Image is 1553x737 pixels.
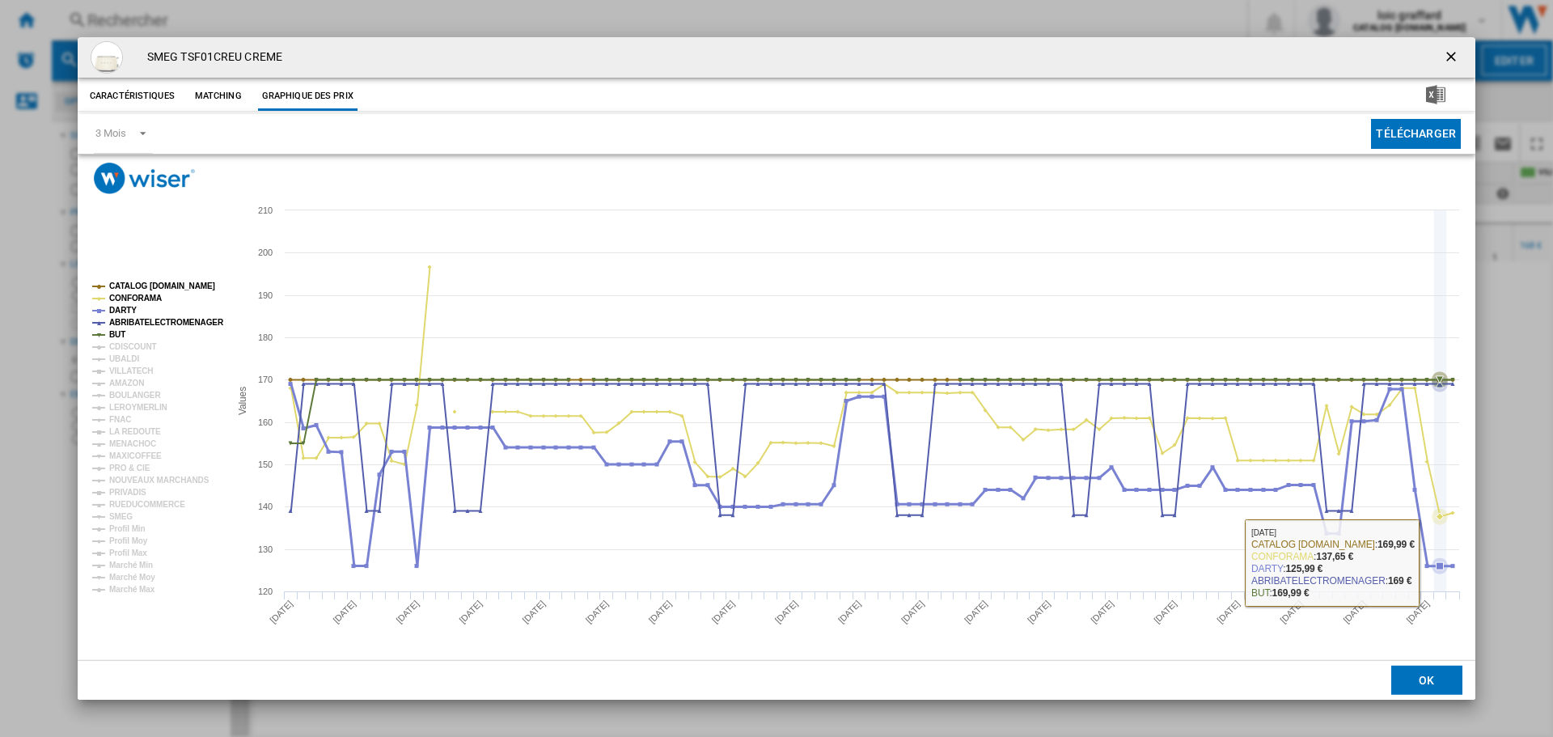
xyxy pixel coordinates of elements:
[78,37,1475,701] md-dialog: Product popup
[109,512,133,521] tspan: SMEG
[268,599,294,625] tspan: [DATE]
[139,49,282,66] h4: SMEG TSF01CREU CREME
[94,163,195,194] img: logo_wiser_300x94.png
[109,318,224,327] tspan: ABRIBATELECTROMENAGER
[109,391,161,400] tspan: BOULANGER
[258,248,273,257] tspan: 200
[1278,599,1305,625] tspan: [DATE]
[86,82,179,111] button: Caractéristiques
[109,282,215,290] tspan: CATALOG [DOMAIN_NAME]
[258,82,358,111] button: Graphique des prix
[773,599,800,625] tspan: [DATE]
[109,366,153,375] tspan: VILLATECH
[109,585,155,594] tspan: Marché Max
[647,599,674,625] tspan: [DATE]
[109,330,125,339] tspan: BUT
[109,451,162,460] tspan: MAXICOFFEE
[109,464,150,472] tspan: PRO & CIE
[584,599,611,625] tspan: [DATE]
[237,387,248,415] tspan: Values
[394,599,421,625] tspan: [DATE]
[109,488,146,497] tspan: PRIVADIS
[109,476,209,485] tspan: NOUVEAUX MARCHANDS
[109,306,137,315] tspan: DARTY
[258,290,273,300] tspan: 190
[258,417,273,427] tspan: 160
[1026,599,1052,625] tspan: [DATE]
[331,599,358,625] tspan: [DATE]
[183,82,254,111] button: Matching
[109,439,156,448] tspan: MENACHOC
[1426,85,1445,104] img: excel-24x24.png
[1437,41,1469,74] button: getI18NText('BUTTONS.CLOSE_DIALOG')
[1152,599,1179,625] tspan: [DATE]
[109,561,153,570] tspan: Marché Min
[1391,666,1462,695] button: OK
[521,599,548,625] tspan: [DATE]
[109,379,144,388] tspan: AMAZON
[258,375,273,384] tspan: 170
[258,544,273,554] tspan: 130
[1443,49,1462,68] ng-md-icon: getI18NText('BUTTONS.CLOSE_DIALOG')
[109,536,148,545] tspan: Profil Moy
[1404,599,1431,625] tspan: [DATE]
[109,294,162,303] tspan: CONFORAMA
[963,599,989,625] tspan: [DATE]
[91,41,123,74] img: TSF01CREU.jpg
[457,599,484,625] tspan: [DATE]
[1400,82,1471,111] button: Télécharger au format Excel
[258,587,273,596] tspan: 120
[1371,119,1461,149] button: Télécharger
[109,342,157,351] tspan: CDISCOUNT
[109,500,185,509] tspan: RUEDUCOMMERCE
[258,460,273,469] tspan: 150
[1341,599,1368,625] tspan: [DATE]
[1215,599,1242,625] tspan: [DATE]
[258,205,273,215] tspan: 210
[1089,599,1115,625] tspan: [DATE]
[109,549,147,557] tspan: Profil Max
[109,573,155,582] tspan: Marché Moy
[109,415,131,424] tspan: FNAC
[258,502,273,511] tspan: 140
[109,403,167,412] tspan: LEROYMERLIN
[899,599,926,625] tspan: [DATE]
[109,524,146,533] tspan: Profil Min
[710,599,737,625] tspan: [DATE]
[258,332,273,342] tspan: 180
[95,127,125,139] div: 3 Mois
[109,427,161,436] tspan: LA REDOUTE
[836,599,863,625] tspan: [DATE]
[109,354,139,363] tspan: UBALDI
